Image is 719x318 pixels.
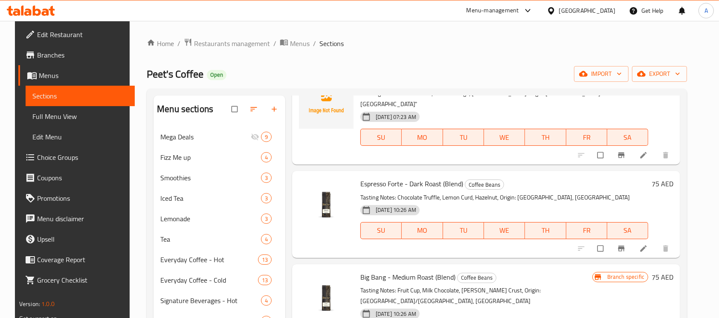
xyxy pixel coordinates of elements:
button: TU [443,222,484,239]
button: delete [656,239,677,258]
span: 13 [258,276,271,284]
a: Sections [26,86,135,106]
img: Baridi Blend - Medium Roast (Blend) [299,74,354,129]
span: Everyday Coffee - Hot [160,254,258,265]
span: Coupons [37,173,128,183]
span: TH [528,224,562,237]
span: SU [364,224,398,237]
a: Menus [18,65,135,86]
span: Mega Deals [160,132,251,142]
span: SU [364,131,398,144]
p: "Tasting Notes: White flower, Seville orange, [GEOGRAPHIC_DATA] Origin: [GEOGRAPHIC_DATA] & [GEOG... [360,88,648,110]
span: Branch specific [604,273,648,281]
span: Branches [37,50,128,60]
div: items [261,132,272,142]
span: Edit Restaurant [37,29,128,40]
button: TH [525,129,566,146]
span: Restaurants management [194,38,270,49]
span: TU [446,224,481,237]
a: Edit Menu [26,127,135,147]
span: [DATE] 07:23 AM [372,113,420,121]
a: Edit menu item [639,244,649,253]
span: Espresso Forte - Dark Roast (Blend) [360,177,463,190]
span: SA [611,224,645,237]
span: Version: [19,298,40,309]
span: Full Menu View [32,111,128,121]
span: Select to update [592,147,610,163]
span: Select to update [592,240,610,257]
a: Promotions [18,188,135,208]
a: Menu disclaimer [18,208,135,229]
div: items [261,295,272,306]
span: Iced Tea [160,193,261,203]
span: WE [487,131,522,144]
div: Iced Tea3 [154,188,285,208]
div: items [261,193,272,203]
span: Grocery Checklist [37,275,128,285]
button: MO [402,222,443,239]
a: Edit menu item [639,151,649,159]
a: Menus [280,38,310,49]
a: Coverage Report [18,249,135,270]
span: 9 [261,133,271,141]
h2: Menu sections [157,103,213,116]
span: 4 [261,153,271,162]
span: Select all sections [226,101,244,117]
p: Tasting Notes: Fruit Cup, Milk Chocolate, [PERSON_NAME] Crust, Origin: [GEOGRAPHIC_DATA]/[GEOGRAP... [360,285,592,306]
span: 3 [261,215,271,223]
p: Tasting Notes: Chocolate Truffle, Lemon Curd, Hazelnut, Origin: [GEOGRAPHIC_DATA], [GEOGRAPHIC_DATA] [360,192,648,203]
button: SA [607,222,648,239]
span: Menu disclaimer [37,214,128,224]
a: Upsell [18,229,135,249]
div: Lemonade3 [154,208,285,229]
span: Everyday Coffee - Cold [160,275,258,285]
span: Upsell [37,234,128,244]
button: TU [443,129,484,146]
span: Tea [160,234,261,244]
button: import [574,66,629,82]
span: Coverage Report [37,254,128,265]
nav: breadcrumb [147,38,687,49]
span: WE [487,224,522,237]
span: MO [405,131,439,144]
button: WE [484,129,525,146]
span: Choice Groups [37,152,128,162]
div: Coffee Beans [465,179,504,190]
span: Fizz Me up [160,152,261,162]
button: delete [656,146,677,165]
span: Menus [290,38,310,49]
span: import [581,69,622,79]
button: SU [360,222,402,239]
div: items [261,234,272,244]
h6: 75 AED [652,178,673,190]
div: items [261,214,272,224]
span: 13 [258,256,271,264]
span: export [639,69,680,79]
li: / [273,38,276,49]
span: MO [405,224,439,237]
div: Everyday Coffee - Cold13 [154,270,285,290]
span: [DATE] 10:26 AM [372,310,420,318]
button: WE [484,222,525,239]
span: Open [207,71,226,78]
span: Signature Beverages - Hot [160,295,261,306]
span: Sections [319,38,344,49]
button: FR [566,222,607,239]
button: FR [566,129,607,146]
span: Sections [32,91,128,101]
button: export [632,66,687,82]
span: TU [446,131,481,144]
a: Home [147,38,174,49]
span: FR [570,224,604,237]
div: [GEOGRAPHIC_DATA] [559,6,615,15]
h6: 75 AED [652,271,673,283]
span: 1.0.0 [41,298,55,309]
button: SA [607,129,648,146]
span: 3 [261,194,271,202]
div: Everyday Coffee - Hot13 [154,249,285,270]
a: Branches [18,45,135,65]
div: Smoothies3 [154,168,285,188]
span: Lemonade [160,214,261,224]
span: 4 [261,235,271,243]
